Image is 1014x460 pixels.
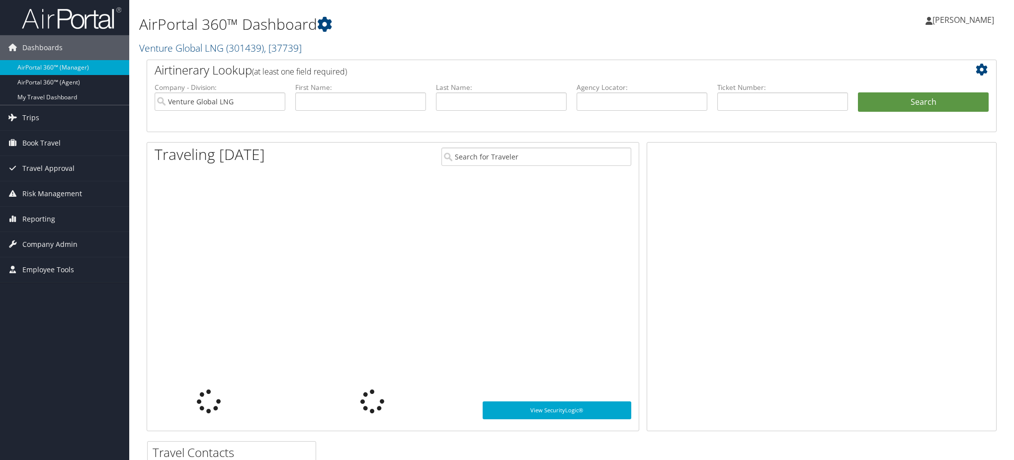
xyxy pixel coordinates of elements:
button: Search [858,92,989,112]
span: Company Admin [22,232,78,257]
label: First Name: [295,82,426,92]
span: (at least one field required) [252,66,347,77]
a: [PERSON_NAME] [926,5,1004,35]
span: Dashboards [22,35,63,60]
label: Company - Division: [155,82,285,92]
img: airportal-logo.png [22,6,121,30]
span: Travel Approval [22,156,75,181]
h2: Airtinerary Lookup [155,62,918,78]
span: [PERSON_NAME] [932,14,994,25]
input: Search for Traveler [441,148,631,166]
a: Venture Global LNG [139,41,302,55]
h1: AirPortal 360™ Dashboard [139,14,716,35]
span: Book Travel [22,131,61,155]
label: Agency Locator: [577,82,707,92]
span: Employee Tools [22,257,74,282]
label: Last Name: [436,82,567,92]
span: Risk Management [22,181,82,206]
label: Ticket Number: [717,82,848,92]
span: Reporting [22,207,55,231]
a: View SecurityLogic® [483,401,632,419]
span: , [ 37739 ] [264,41,302,55]
span: Trips [22,105,39,130]
span: ( 301439 ) [226,41,264,55]
h1: Traveling [DATE] [155,144,265,165]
